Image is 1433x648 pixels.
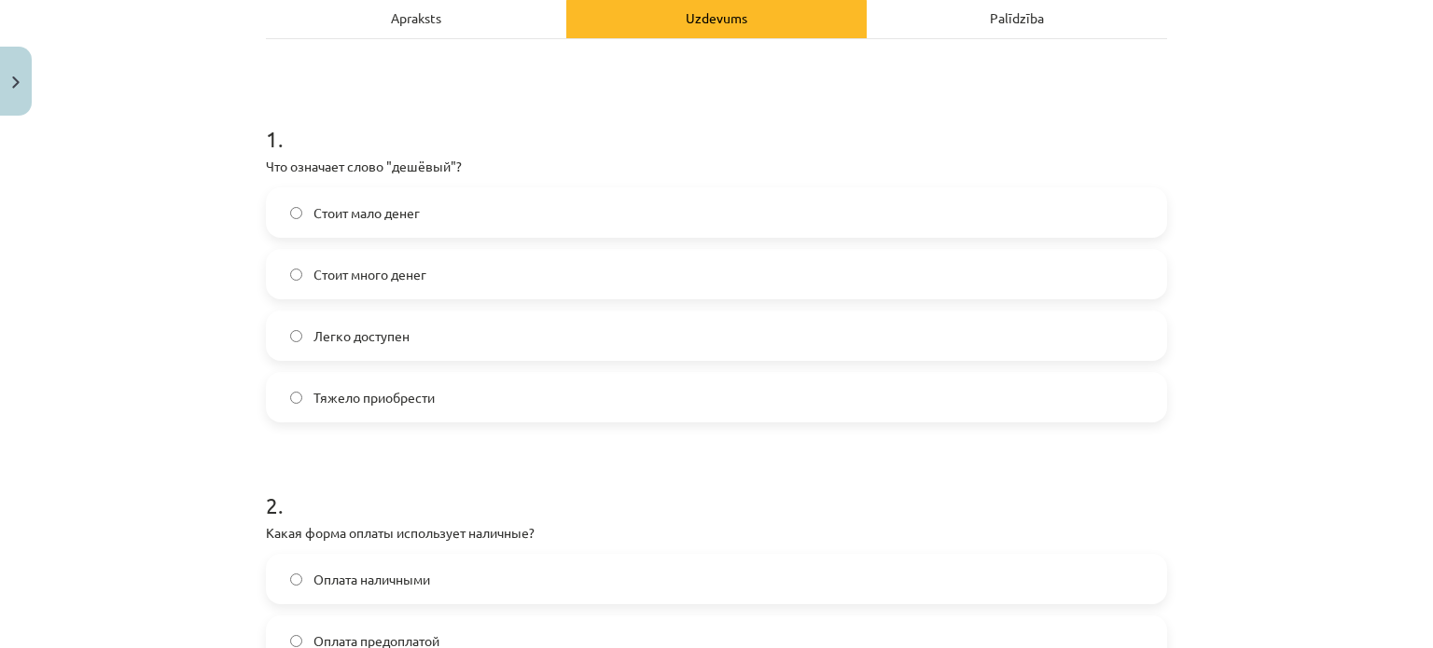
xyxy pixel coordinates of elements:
[290,635,302,647] input: Оплата предоплатой
[266,523,1167,543] p: Какая форма оплаты использует наличные?
[313,326,410,346] span: Легко доступен
[266,157,1167,176] p: Что означает слово "дешёвый"?
[313,203,420,223] span: Стоит мало денег
[290,207,302,219] input: Стоит мало денег
[290,573,302,586] input: Оплата наличными
[290,269,302,281] input: Стоит много денег
[266,93,1167,151] h1: 1 .
[266,460,1167,517] h1: 2 .
[290,330,302,342] input: Легко доступен
[313,570,430,589] span: Оплата наличными
[290,392,302,404] input: Тяжело приобрести
[313,265,426,284] span: Стоит много денег
[12,76,20,89] img: icon-close-lesson-0947bae3869378f0d4975bcd49f059093ad1ed9edebbc8119c70593378902aed.svg
[313,388,435,407] span: Тяжело приобрести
